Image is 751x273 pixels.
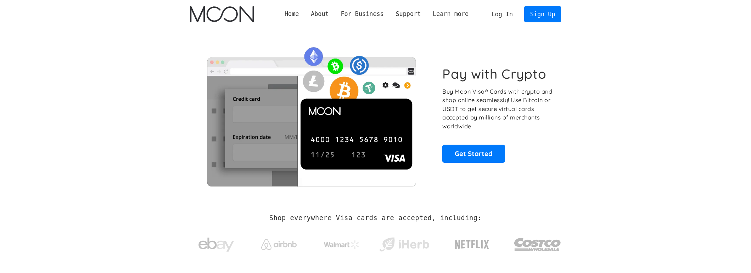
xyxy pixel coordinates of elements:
a: ebay [190,227,243,260]
img: Moon Cards let you spend your crypto anywhere Visa is accepted. [190,42,433,186]
div: For Business [341,10,383,18]
div: Support [390,10,427,18]
img: Netflix [454,236,490,253]
div: Support [396,10,421,18]
p: Buy Moon Visa® Cards with crypto and shop online seamlessly! Use Bitcoin or USDT to get secure vi... [442,87,553,131]
h2: Shop everywhere Visa cards are accepted, including: [269,214,482,222]
a: Costco [514,224,561,261]
div: Learn more [433,10,469,18]
h1: Pay with Crypto [442,66,547,82]
img: iHerb [378,235,431,254]
img: Costco [514,231,561,258]
a: home [190,6,254,22]
a: iHerb [378,228,431,257]
img: Moon Logo [190,6,254,22]
div: Learn more [427,10,475,18]
a: Airbnb [252,232,305,253]
div: For Business [335,10,390,18]
div: About [305,10,335,18]
a: Get Started [442,145,505,162]
a: Netflix [441,229,504,257]
img: Walmart [324,240,359,249]
a: Log In [486,6,519,22]
div: About [311,10,329,18]
a: Sign Up [524,6,561,22]
a: Walmart [315,233,368,252]
a: Home [279,10,305,18]
img: ebay [198,234,234,256]
img: Airbnb [261,239,297,250]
